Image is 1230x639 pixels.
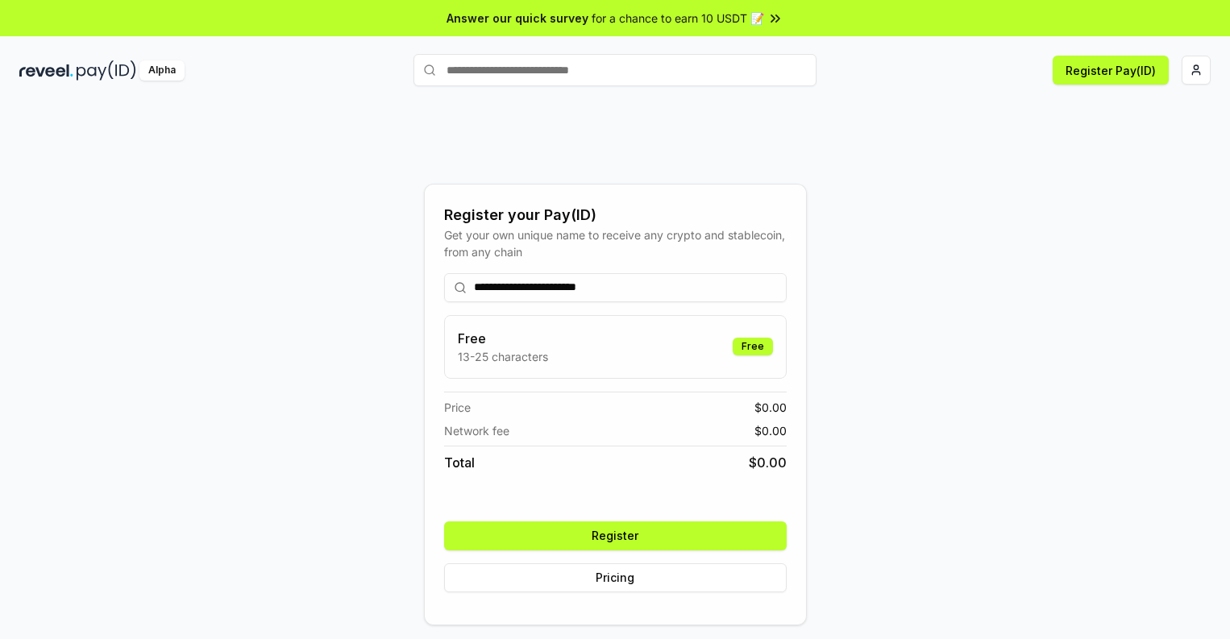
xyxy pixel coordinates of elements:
[444,453,475,472] span: Total
[444,399,471,416] span: Price
[458,329,548,348] h3: Free
[447,10,588,27] span: Answer our quick survey
[444,204,787,226] div: Register your Pay(ID)
[19,60,73,81] img: reveel_dark
[77,60,136,81] img: pay_id
[733,338,773,355] div: Free
[458,348,548,365] p: 13-25 characters
[444,521,787,550] button: Register
[444,563,787,592] button: Pricing
[749,453,787,472] span: $ 0.00
[444,226,787,260] div: Get your own unique name to receive any crypto and stablecoin, from any chain
[754,422,787,439] span: $ 0.00
[444,422,509,439] span: Network fee
[754,399,787,416] span: $ 0.00
[1053,56,1169,85] button: Register Pay(ID)
[139,60,185,81] div: Alpha
[592,10,764,27] span: for a chance to earn 10 USDT 📝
